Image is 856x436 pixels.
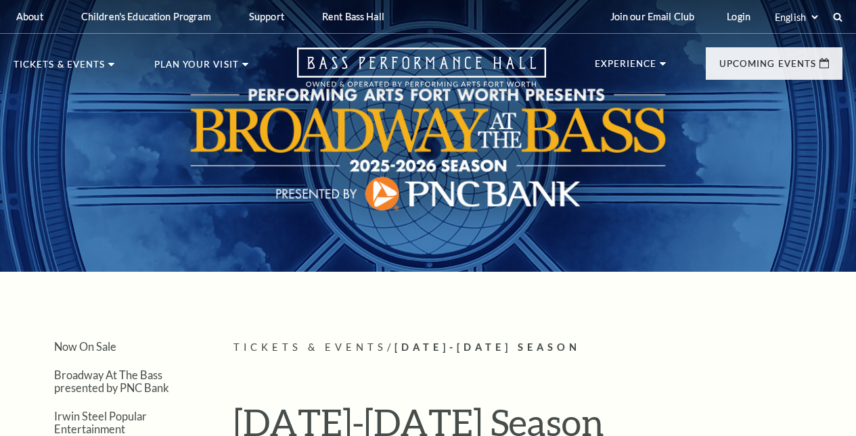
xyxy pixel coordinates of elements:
span: [DATE]-[DATE] Season [395,341,581,353]
p: Tickets & Events [14,60,105,76]
span: Tickets & Events [233,341,387,353]
p: Experience [595,59,657,76]
p: Upcoming Events [719,59,816,76]
p: Children's Education Program [81,11,211,22]
a: Broadway At The Bass presented by PNC Bank [54,368,169,394]
p: Rent Bass Hall [322,11,384,22]
p: Plan Your Visit [154,60,239,76]
a: Irwin Steel Popular Entertainment [54,410,147,435]
p: / [233,339,842,356]
select: Select: [772,11,820,24]
p: About [16,11,43,22]
a: Now On Sale [54,340,116,353]
p: Support [249,11,284,22]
